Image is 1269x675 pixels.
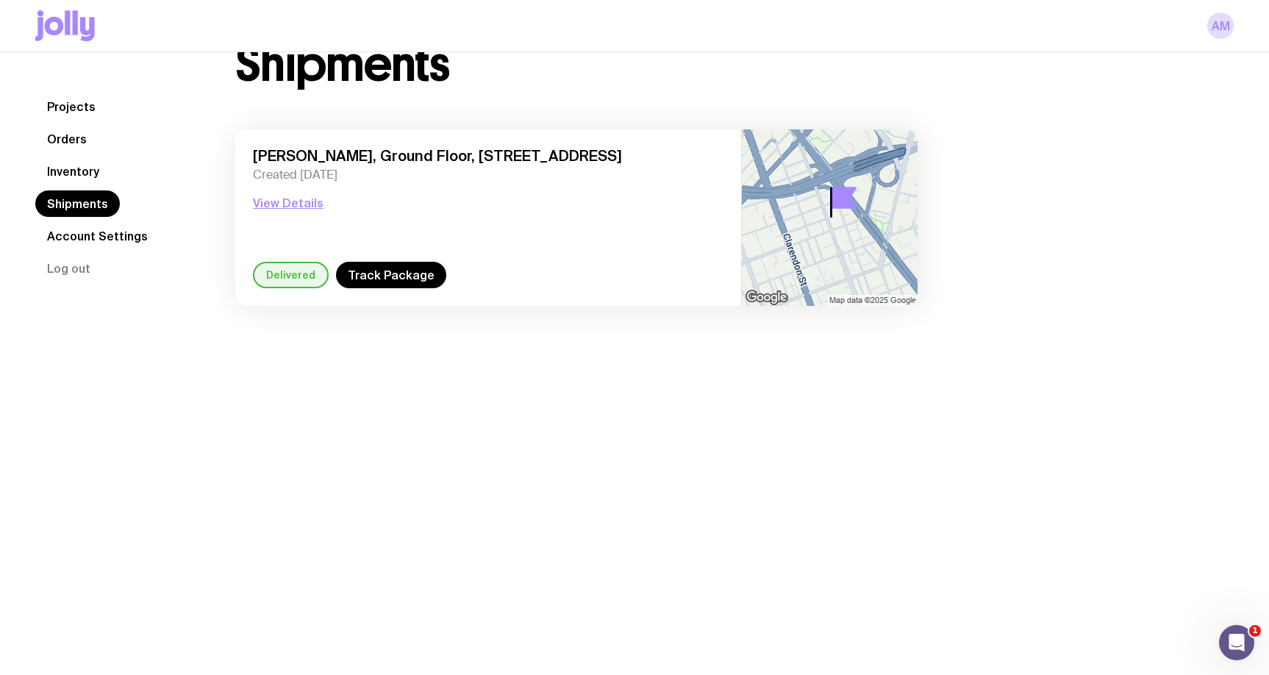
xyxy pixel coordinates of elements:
a: Inventory [35,158,111,185]
button: Log out [35,255,102,282]
a: Projects [35,93,107,120]
a: Track Package [336,262,446,288]
a: AM [1207,12,1234,39]
span: Created [DATE] [253,168,723,182]
a: Orders [35,126,99,152]
span: [PERSON_NAME], Ground Floor, [STREET_ADDRESS] [253,147,723,165]
iframe: Intercom live chat [1219,625,1254,660]
img: staticmap [742,129,918,306]
span: 1 [1249,625,1261,637]
h1: Shipments [235,41,449,88]
div: Delivered [253,262,329,288]
button: View Details [253,194,323,212]
a: Shipments [35,190,120,217]
a: Account Settings [35,223,160,249]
